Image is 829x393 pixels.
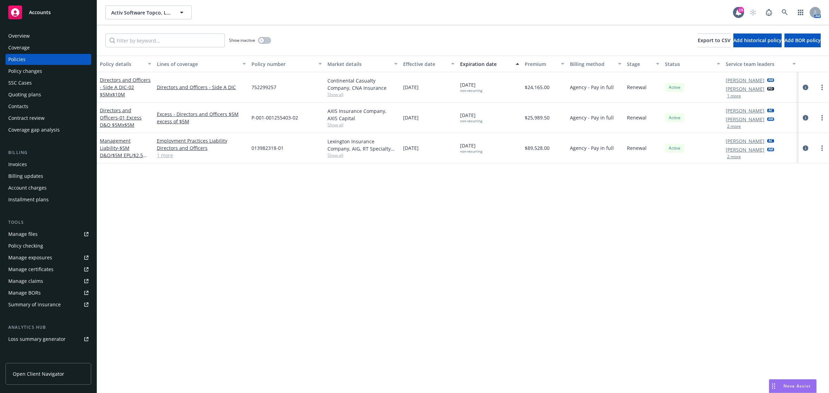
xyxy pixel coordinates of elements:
[327,138,398,152] div: Lexington Insurance Company, AIG, RT Specialty Insurance Services, LLC (RSG Specialty, LLC)
[327,77,398,92] div: Continental Casualty Company, CNA Insurance
[6,149,91,156] div: Billing
[8,240,43,251] div: Policy checking
[97,56,154,72] button: Policy details
[251,114,298,121] span: P-001-001255403-02
[8,276,43,287] div: Manage claims
[769,380,778,393] div: Drag to move
[801,83,810,92] a: circleInformation
[6,42,91,53] a: Coverage
[105,6,192,19] button: Activ Software Topco, LLC
[567,56,624,72] button: Billing method
[8,194,49,205] div: Installment plans
[100,145,147,166] span: - $5M D&O/$5M EPL/$2.5M FID
[157,137,246,144] a: Employment Practices Liability
[6,54,91,65] a: Policies
[6,101,91,112] a: Contacts
[157,111,246,125] a: Excess - Directors and Officers $5M excess of $5M
[8,101,28,112] div: Contacts
[460,88,482,93] div: non-recurring
[733,33,782,47] button: Add historical policy
[794,6,808,19] a: Switch app
[8,171,43,182] div: Billing updates
[8,54,26,65] div: Policies
[726,146,764,153] a: [PERSON_NAME]
[460,119,482,123] div: non-recurring
[522,56,568,72] button: Premium
[251,60,314,68] div: Policy number
[327,107,398,122] div: AXIS Insurance Company, AXIS Capital
[726,116,764,123] a: [PERSON_NAME]
[105,33,225,47] input: Filter by keyword...
[400,56,457,72] button: Effective date
[525,84,550,91] span: $24,165.00
[6,113,91,124] a: Contract review
[8,113,45,124] div: Contract review
[8,42,30,53] div: Coverage
[627,84,647,91] span: Renewal
[6,89,91,100] a: Quoting plans
[723,56,799,72] button: Service team leaders
[525,114,550,121] span: $25,989.50
[6,299,91,310] a: Summary of insurance
[784,33,821,47] button: Add BOR policy
[662,56,723,72] button: Status
[6,264,91,275] a: Manage certificates
[733,37,782,44] span: Add historical policy
[6,194,91,205] a: Installment plans
[6,66,91,77] a: Policy changes
[8,77,32,88] div: SSC Cases
[746,6,760,19] a: Start snowing
[6,3,91,22] a: Accounts
[157,84,246,91] a: Directors and Officers - Side A DIC
[627,114,647,121] span: Renewal
[727,94,741,98] button: 1 more
[570,144,614,152] span: Agency - Pay in full
[6,287,91,298] a: Manage BORs
[100,137,147,166] a: Management Liability
[6,240,91,251] a: Policy checking
[726,137,764,145] a: [PERSON_NAME]
[460,142,482,154] span: [DATE]
[665,60,713,68] div: Status
[8,89,41,100] div: Quoting plans
[818,114,826,122] a: more
[818,144,826,152] a: more
[525,144,550,152] span: $89,528.00
[6,229,91,240] a: Manage files
[762,6,776,19] a: Report a Bug
[403,60,447,68] div: Effective date
[668,84,682,90] span: Active
[100,107,142,128] a: Directors and Officers
[525,60,557,68] div: Premium
[327,152,398,158] span: Show all
[327,122,398,128] span: Show all
[6,124,91,135] a: Coverage gap analysis
[784,37,821,44] span: Add BOR policy
[668,115,682,121] span: Active
[6,182,91,193] a: Account charges
[778,6,792,19] a: Search
[6,171,91,182] a: Billing updates
[460,60,512,68] div: Expiration date
[251,144,284,152] span: 013982318-01
[229,37,255,43] span: Show inactive
[327,60,390,68] div: Market details
[325,56,401,72] button: Market details
[6,252,91,263] a: Manage exposures
[624,56,662,72] button: Stage
[801,144,810,152] a: circleInformation
[6,276,91,287] a: Manage claims
[8,264,54,275] div: Manage certificates
[698,37,731,44] span: Export to CSV
[100,77,151,98] a: Directors and Officers - Side A DIC
[726,60,789,68] div: Service team leaders
[8,182,47,193] div: Account charges
[111,9,171,16] span: Activ Software Topco, LLC
[457,56,522,72] button: Expiration date
[13,370,64,377] span: Open Client Navigator
[801,114,810,122] a: circleInformation
[738,7,744,13] div: 19
[8,66,42,77] div: Policy changes
[6,77,91,88] a: SSC Cases
[154,56,249,72] button: Lines of coverage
